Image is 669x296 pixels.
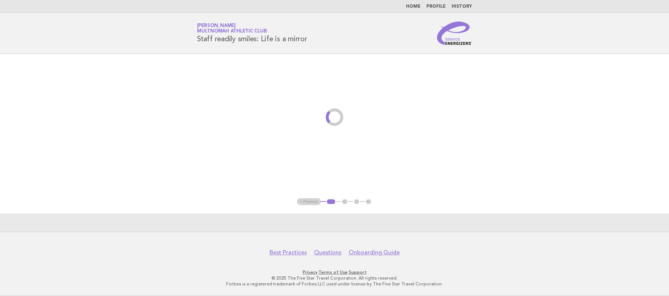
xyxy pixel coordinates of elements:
p: · · [111,269,558,275]
a: Support [349,270,367,275]
a: Privacy [303,270,317,275]
a: Onboarding Guide [349,249,400,256]
a: Terms of Use [318,270,348,275]
a: Best Practices [270,249,307,256]
a: Questions [314,249,341,256]
a: History [452,4,472,9]
h1: Staff readily smiles: Life is a mirror [197,24,307,43]
p: © 2025 The Five Star Travel Corporation. All rights reserved. [111,275,558,281]
p: Forbes is a registered trademark of Forbes LLC used under license by The Five Star Travel Corpora... [111,281,558,287]
a: Home [406,4,421,9]
span: Multnomah Athletic Club [197,29,267,34]
img: Service Energizers [437,22,472,45]
a: Profile [426,4,446,9]
a: [PERSON_NAME]Multnomah Athletic Club [197,23,267,34]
